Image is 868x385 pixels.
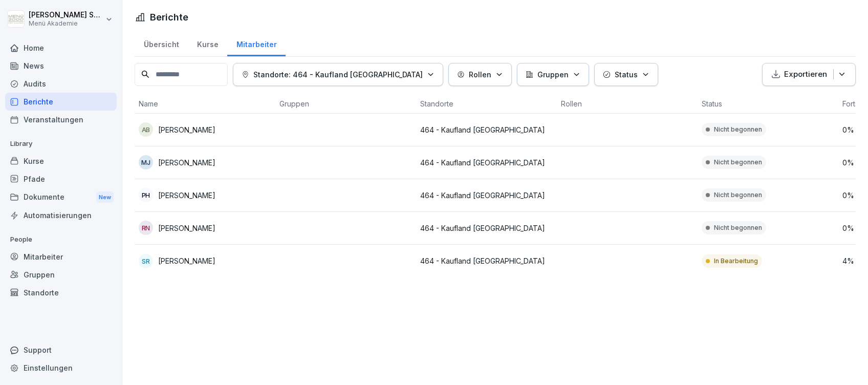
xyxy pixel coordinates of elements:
p: 464 - Kaufland [GEOGRAPHIC_DATA] [420,223,553,233]
p: 464 - Kaufland [GEOGRAPHIC_DATA] [420,124,553,135]
div: AB [139,122,153,137]
p: [PERSON_NAME] [158,157,215,168]
p: Library [5,136,117,152]
a: Veranstaltungen [5,111,117,129]
a: Audits [5,75,117,93]
a: Automatisierungen [5,206,117,224]
h1: Berichte [150,10,188,24]
th: Name [135,94,275,114]
p: Standorte: 464 - Kaufland [GEOGRAPHIC_DATA] [253,69,423,80]
p: [PERSON_NAME] [158,124,215,135]
button: Status [594,63,658,86]
a: Standorte [5,284,117,302]
p: Nicht begonnen [714,158,762,167]
th: Gruppen [275,94,416,114]
a: Pfade [5,170,117,188]
div: New [96,191,114,203]
p: [PERSON_NAME] [158,255,215,266]
p: Exportieren [784,69,827,80]
th: Status [698,94,838,114]
p: 464 - Kaufland [GEOGRAPHIC_DATA] [420,255,553,266]
p: Status [615,69,638,80]
th: Standorte [416,94,557,114]
button: Rollen [448,63,512,86]
p: [PERSON_NAME] Schülzke [29,11,103,19]
a: Kurse [188,30,227,56]
p: Rollen [469,69,491,80]
p: Menü Akademie [29,20,103,27]
p: People [5,231,117,248]
p: 464 - Kaufland [GEOGRAPHIC_DATA] [420,190,553,201]
div: PH [139,188,153,202]
p: [PERSON_NAME] [158,223,215,233]
button: Exportieren [762,63,856,86]
div: Dokumente [5,188,117,207]
p: Gruppen [537,69,569,80]
p: Nicht begonnen [714,190,762,200]
p: [PERSON_NAME] [158,190,215,201]
a: Mitarbeiter [227,30,286,56]
th: Rollen [557,94,698,114]
div: SR [139,254,153,268]
div: RN [139,221,153,235]
p: Nicht begonnen [714,125,762,134]
a: DokumenteNew [5,188,117,207]
a: Mitarbeiter [5,248,117,266]
a: Einstellungen [5,359,117,377]
button: Standorte: 464 - Kaufland [GEOGRAPHIC_DATA] [233,63,443,86]
a: Berichte [5,93,117,111]
a: Home [5,39,117,57]
p: In Bearbeitung [714,256,758,266]
div: MJ [139,155,153,169]
a: Übersicht [135,30,188,56]
a: News [5,57,117,75]
div: Support [5,341,117,359]
p: Nicht begonnen [714,223,762,232]
p: 464 - Kaufland [GEOGRAPHIC_DATA] [420,157,553,168]
a: Kurse [5,152,117,170]
button: Gruppen [517,63,589,86]
a: Gruppen [5,266,117,284]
